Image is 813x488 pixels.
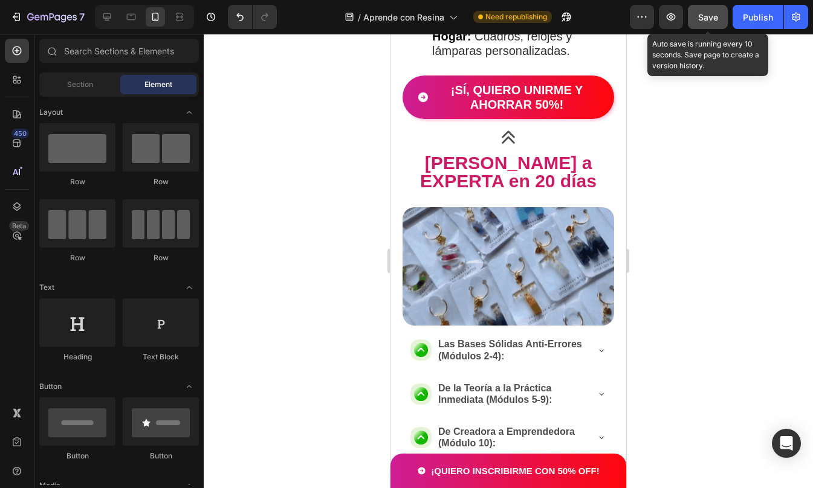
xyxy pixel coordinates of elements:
[123,252,199,263] div: Row
[11,129,29,138] div: 450
[48,304,195,327] p: Las Bases Sólidas Anti-Errores (Módulos 2-4):
[228,5,277,29] div: Undo/Redo
[390,34,626,488] iframe: Design area
[39,39,199,63] input: Search Sections & Elements
[363,11,444,24] span: Aprende con Resina
[485,11,547,22] span: Need republishing
[39,451,115,461] div: Button
[688,5,728,29] button: Save
[9,221,29,231] div: Beta
[39,282,54,293] span: Text
[67,79,93,90] span: Section
[39,107,63,118] span: Layout
[358,11,361,24] span: /
[44,49,209,78] p: ¡SÍ, QUIERO UNIRME Y AHORRAR 50%!
[12,42,224,85] a: ¡SÍ, QUIERO UNIRME Y AHORRAR 50%!
[180,377,199,396] span: Toggle open
[180,103,199,122] span: Toggle open
[39,381,62,392] span: Button
[5,5,90,29] button: 7
[123,451,199,461] div: Button
[39,252,115,263] div: Row
[12,119,224,158] h2: Rich Text Editor. Editing area: main
[144,79,172,90] span: Element
[48,392,195,415] p: De Creadora a Emprendedora (Módulo 10):
[123,176,199,187] div: Row
[123,352,199,362] div: Text Block
[733,5,783,29] button: Publish
[30,119,206,157] span: [PERSON_NAME] a EXPERTA en 20 días
[743,11,773,24] div: Publish
[79,10,85,24] p: 7
[698,12,718,22] span: Save
[39,176,115,187] div: Row
[48,348,195,371] p: De la Teoría a la Práctica Inmediata (Módulos 5-9):
[39,352,115,362] div: Heading
[13,120,222,156] p: ⁠⁠⁠⁠⁠⁠⁠
[180,278,199,297] span: Toggle open
[772,429,801,458] div: Open Intercom Messenger
[12,173,224,292] img: image_demo.jpg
